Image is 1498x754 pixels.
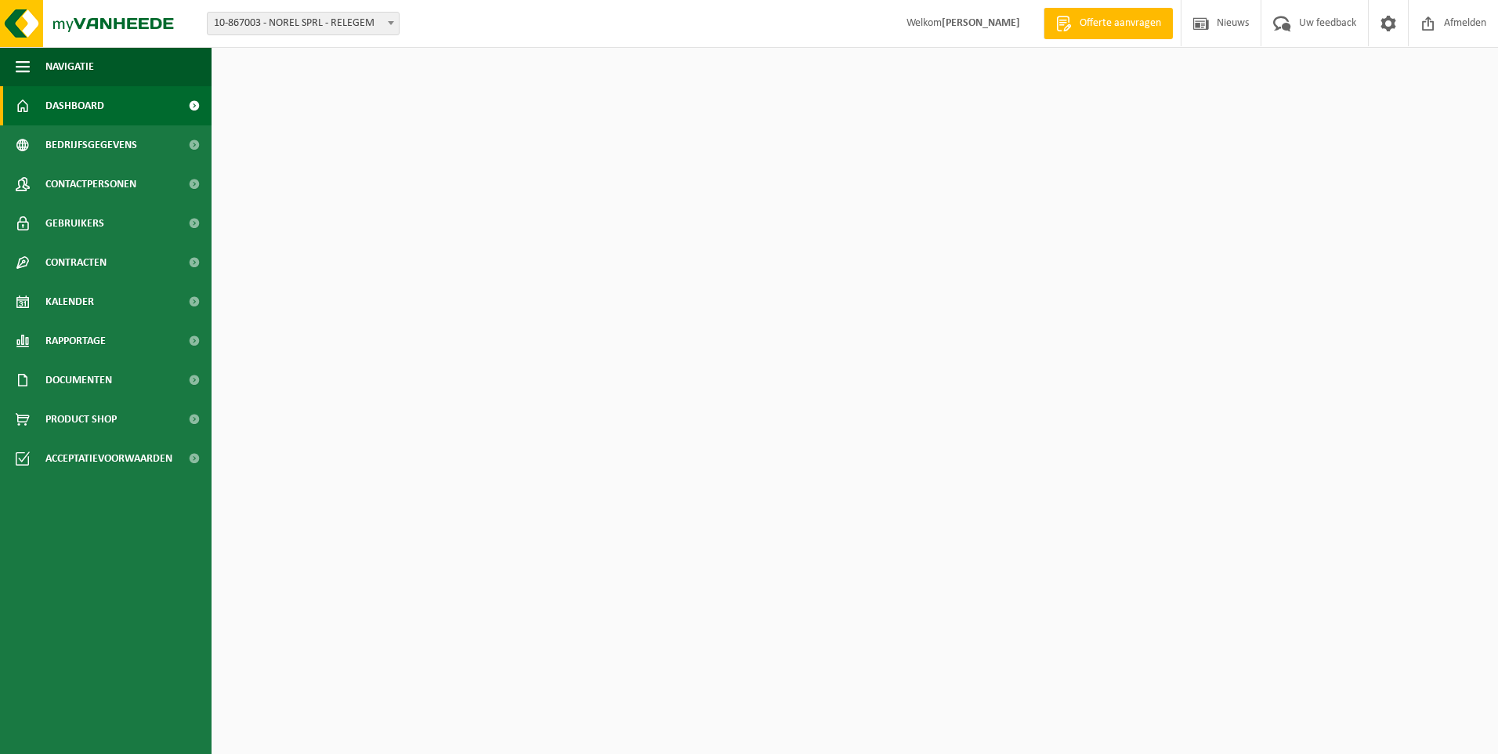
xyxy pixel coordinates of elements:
span: Dashboard [45,86,104,125]
span: 10-867003 - NOREL SPRL - RELEGEM [207,12,400,35]
span: Acceptatievoorwaarden [45,439,172,478]
span: Contactpersonen [45,165,136,204]
span: Bedrijfsgegevens [45,125,137,165]
span: 10-867003 - NOREL SPRL - RELEGEM [208,13,399,34]
span: Documenten [45,361,112,400]
a: Offerte aanvragen [1044,8,1173,39]
span: Product Shop [45,400,117,439]
span: Offerte aanvragen [1076,16,1165,31]
span: Kalender [45,282,94,321]
span: Gebruikers [45,204,104,243]
strong: [PERSON_NAME] [942,17,1020,29]
span: Navigatie [45,47,94,86]
span: Rapportage [45,321,106,361]
span: Contracten [45,243,107,282]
